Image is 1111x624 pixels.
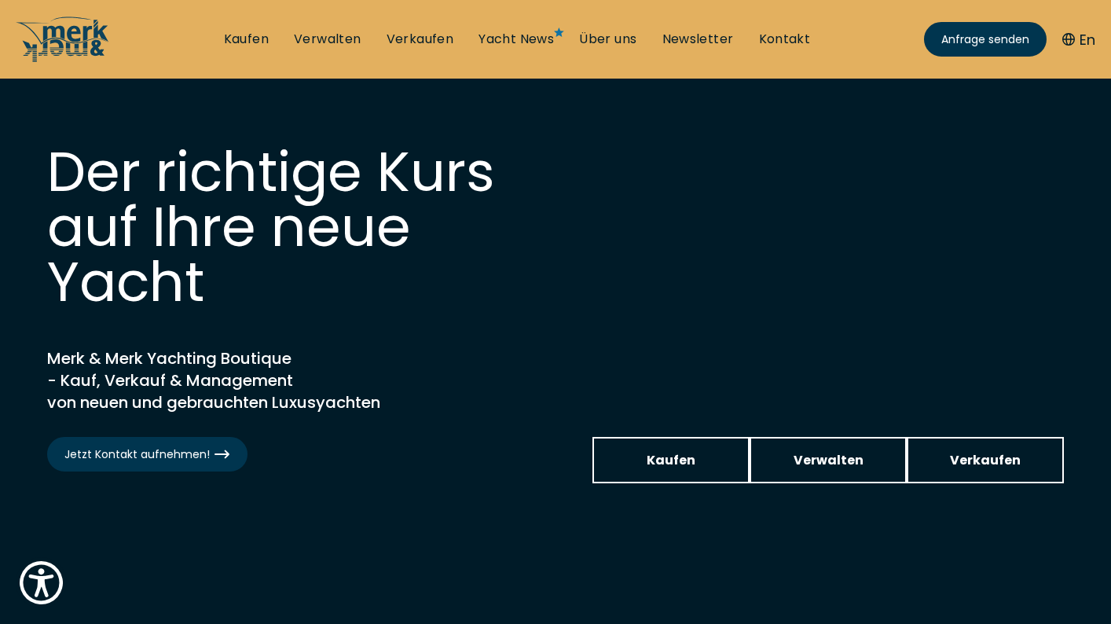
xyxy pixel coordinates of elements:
[750,437,907,483] a: Verwalten
[647,450,695,470] span: Kaufen
[47,145,519,310] h1: Der richtige Kurs auf Ihre neue Yacht
[294,31,361,48] a: Verwalten
[47,437,247,472] a: Jetzt Kontakt aufnehmen!
[907,437,1064,483] a: Verkaufen
[224,31,269,48] a: Kaufen
[924,22,1047,57] a: Anfrage senden
[794,450,863,470] span: Verwalten
[1062,29,1095,50] button: En
[16,557,67,608] button: Show Accessibility Preferences
[478,31,554,48] a: Yacht News
[64,446,230,463] span: Jetzt Kontakt aufnehmen!
[662,31,734,48] a: Newsletter
[592,437,750,483] a: Kaufen
[759,31,811,48] a: Kontakt
[950,450,1021,470] span: Verkaufen
[47,347,440,413] h2: Merk & Merk Yachting Boutique - Kauf, Verkauf & Management von neuen und gebrauchten Luxusyachten
[579,31,636,48] a: Über uns
[387,31,454,48] a: Verkaufen
[941,31,1029,48] span: Anfrage senden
